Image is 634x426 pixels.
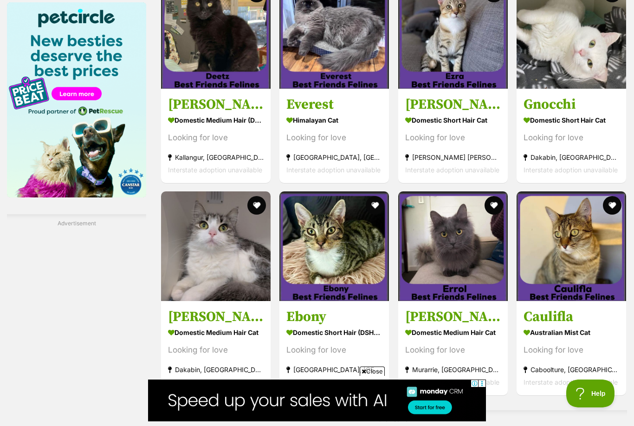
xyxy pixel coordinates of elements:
strong: Domestic Short Hair Cat [405,113,501,126]
a: [PERSON_NAME] Domestic Medium Hair Cat Looking for love Dakabin, [GEOGRAPHIC_DATA] Interstate ado... [161,301,271,395]
a: [PERSON_NAME] Domestic Medium Hair (DMH) Cat Looking for love Kallangur, [GEOGRAPHIC_DATA] Inters... [161,88,271,183]
strong: Dakabin, [GEOGRAPHIC_DATA] [524,151,619,163]
a: Ebony Domestic Short Hair (DSH) Cat Looking for love [GEOGRAPHIC_DATA], [GEOGRAPHIC_DATA] Interst... [279,301,389,395]
h3: [PERSON_NAME] [405,95,501,113]
h3: [PERSON_NAME] [168,308,264,326]
a: Caulifla Australian Mist Cat Looking for love Caboolture, [GEOGRAPHIC_DATA] Interstate adoption u... [517,301,626,395]
span: Interstate adoption unavailable [405,165,499,173]
strong: Australian Mist Cat [524,326,619,339]
strong: Domestic Short Hair Cat [524,113,619,126]
strong: Dakabin, [GEOGRAPHIC_DATA] [168,363,264,376]
div: Looking for love [524,344,619,356]
strong: Domestic Medium Hair (DMH) Cat [168,113,264,126]
h3: Gnocchi [524,95,619,113]
strong: Domestic Medium Hair Cat [405,326,501,339]
button: favourite [603,196,621,215]
button: favourite [366,196,385,215]
strong: [GEOGRAPHIC_DATA], [GEOGRAPHIC_DATA] [286,151,382,163]
span: Interstate adoption unavailable [405,378,499,386]
span: Interstate adoption unavailable [168,165,262,173]
button: favourite [247,196,266,215]
img: Errol - Domestic Medium Hair Cat [398,191,508,301]
strong: Caboolture, [GEOGRAPHIC_DATA] [524,363,619,376]
div: Looking for love [286,131,382,144]
div: Looking for love [405,344,501,356]
strong: [PERSON_NAME] [PERSON_NAME], [GEOGRAPHIC_DATA] [405,151,501,163]
span: Interstate adoption unavailable [524,165,618,173]
a: Everest Himalayan Cat Looking for love [GEOGRAPHIC_DATA], [GEOGRAPHIC_DATA] Interstate adoption u... [279,88,389,183]
h3: Caulifla [524,308,619,326]
div: Looking for love [168,131,264,144]
iframe: Advertisement [148,380,486,421]
strong: Domestic Medium Hair Cat [168,326,264,339]
strong: Himalayan Cat [286,113,382,126]
h3: Ebony [286,308,382,326]
a: Gnocchi Domestic Short Hair Cat Looking for love Dakabin, [GEOGRAPHIC_DATA] Interstate adoption u... [517,88,626,183]
iframe: Help Scout Beacon - Open [566,380,615,407]
img: Caulifla - Australian Mist Cat [517,191,626,301]
div: Looking for love [286,344,382,356]
strong: Murarrie, [GEOGRAPHIC_DATA] [405,363,501,376]
strong: Domestic Short Hair (DSH) Cat [286,326,382,339]
h3: Everest [286,95,382,113]
div: Looking for love [524,131,619,144]
strong: Kallangur, [GEOGRAPHIC_DATA] [168,151,264,163]
span: Interstate adoption unavailable [286,165,381,173]
button: favourite [485,196,503,215]
img: Ebony - Domestic Short Hair (DSH) Cat [279,191,389,301]
img: Pet Circle promo banner [7,2,146,197]
strong: [GEOGRAPHIC_DATA], [GEOGRAPHIC_DATA] [286,363,382,376]
a: [PERSON_NAME] Domestic Medium Hair Cat Looking for love Murarrie, [GEOGRAPHIC_DATA] Interstate ad... [398,301,508,395]
h3: [PERSON_NAME] [168,95,264,113]
span: Interstate adoption unavailable [524,378,618,386]
div: Looking for love [405,131,501,144]
img: Hannah - Domestic Medium Hair Cat [161,191,271,301]
div: Looking for love [168,344,264,356]
h3: [PERSON_NAME] [405,308,501,326]
a: [PERSON_NAME] Domestic Short Hair Cat Looking for love [PERSON_NAME] [PERSON_NAME], [GEOGRAPHIC_D... [398,88,508,183]
span: Close [360,367,385,376]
